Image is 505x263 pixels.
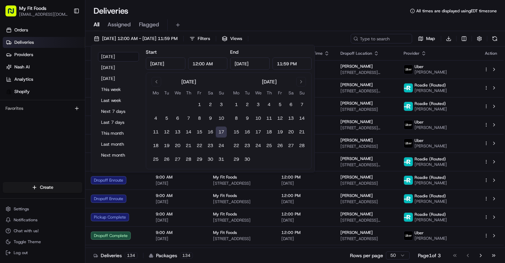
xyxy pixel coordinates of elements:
[108,21,131,29] span: Assigned
[219,34,245,43] button: Views
[340,193,373,198] span: [PERSON_NAME]
[415,34,438,43] button: Map
[415,199,447,204] span: [PERSON_NAME]
[216,113,227,124] button: 10
[415,82,446,88] span: Roadie (Routed)
[404,139,413,148] img: uber-new-logo.jpeg
[416,8,497,14] span: All times are displayed using EDT timezone
[14,27,28,33] span: Orders
[404,65,413,74] img: uber-new-logo.jpeg
[150,113,161,124] button: 4
[40,184,53,190] span: Create
[14,106,19,112] img: 1736555255976-a54dd68f-1ca7-489b-9aae-adbdc363a1c4
[205,154,216,165] button: 30
[296,113,307,124] button: 14
[7,89,44,94] div: Past conversations
[19,5,46,12] button: My Fit Foods
[340,156,373,161] span: [PERSON_NAME]
[404,194,413,203] img: roadie-logo-v2.jpg
[404,157,413,166] img: roadie-logo-v2.jpg
[161,113,172,124] button: 5
[106,88,124,96] button: See all
[404,213,413,222] img: roadie-logo-v2.jpg
[415,180,447,186] span: [PERSON_NAME]
[340,125,393,131] span: [STREET_ADDRESS][PERSON_NAME]
[21,106,73,111] span: Wisdom [PERSON_NAME]
[188,57,228,70] input: Time
[172,140,183,151] button: 20
[98,129,139,138] button: This month
[275,99,285,110] button: 5
[14,65,27,78] img: 8571987876998_91fb9ceb93ad5c398215_72.jpg
[296,99,307,110] button: 7
[198,36,210,42] span: Filters
[98,74,139,83] button: [DATE]
[7,100,18,113] img: Wisdom Oko
[340,211,373,217] span: [PERSON_NAME]
[98,150,139,160] button: Next month
[7,7,20,21] img: Nash
[415,119,424,125] span: Uber
[139,21,159,29] span: Flagged
[205,99,216,110] button: 2
[253,113,264,124] button: 10
[264,127,275,137] button: 18
[205,140,216,151] button: 23
[94,21,99,29] span: All
[275,127,285,137] button: 19
[242,154,253,165] button: 30
[156,199,202,205] span: [DATE]
[125,252,138,259] div: 134
[172,89,183,96] th: Wednesday
[18,44,113,51] input: Clear
[161,154,172,165] button: 26
[216,127,227,137] button: 17
[340,218,393,223] span: [STREET_ADDRESS][PERSON_NAME]
[281,199,329,205] span: [DATE]
[3,204,82,214] button: Settings
[253,140,264,151] button: 24
[14,206,29,212] span: Settings
[186,34,213,43] button: Filters
[74,106,76,111] span: •
[3,215,82,225] button: Notifications
[264,113,275,124] button: 11
[281,211,329,217] span: 12:00 PM
[14,217,38,223] span: Notifications
[418,252,441,259] div: Page 1 of 3
[161,127,172,137] button: 12
[91,34,181,43] button: [DATE] 12:00 AM - [DATE] 11:59 PM
[296,140,307,151] button: 28
[404,102,413,111] img: roadie-logo-v2.jpg
[116,67,124,76] button: Start new chat
[3,248,82,258] button: Log out
[3,182,82,193] button: Create
[253,127,264,137] button: 17
[231,127,242,137] button: 15
[4,132,55,144] a: 📗Knowledge Base
[172,154,183,165] button: 27
[415,101,446,106] span: Roadie (Routed)
[490,34,500,43] button: Refresh
[31,72,94,78] div: We're available if you need us!
[14,250,28,255] span: Log out
[415,175,446,180] span: Roadie (Routed)
[3,86,85,97] a: Shopify
[152,77,161,87] button: Go to previous month
[7,135,12,141] div: 📗
[213,199,270,205] span: [STREET_ADDRESS]
[231,89,242,96] th: Monday
[156,236,202,241] span: [DATE]
[340,162,393,168] span: [STREET_ADDRESS][PERSON_NAME]
[213,236,270,241] span: [STREET_ADDRESS]
[58,135,63,141] div: 💻
[484,51,498,56] div: Action
[340,70,393,75] span: [STREET_ADDRESS][PERSON_NAME]
[285,89,296,96] th: Saturday
[415,230,424,236] span: Uber
[146,49,157,55] label: Start
[415,125,447,130] span: [PERSON_NAME]
[285,127,296,137] button: 20
[285,99,296,110] button: 6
